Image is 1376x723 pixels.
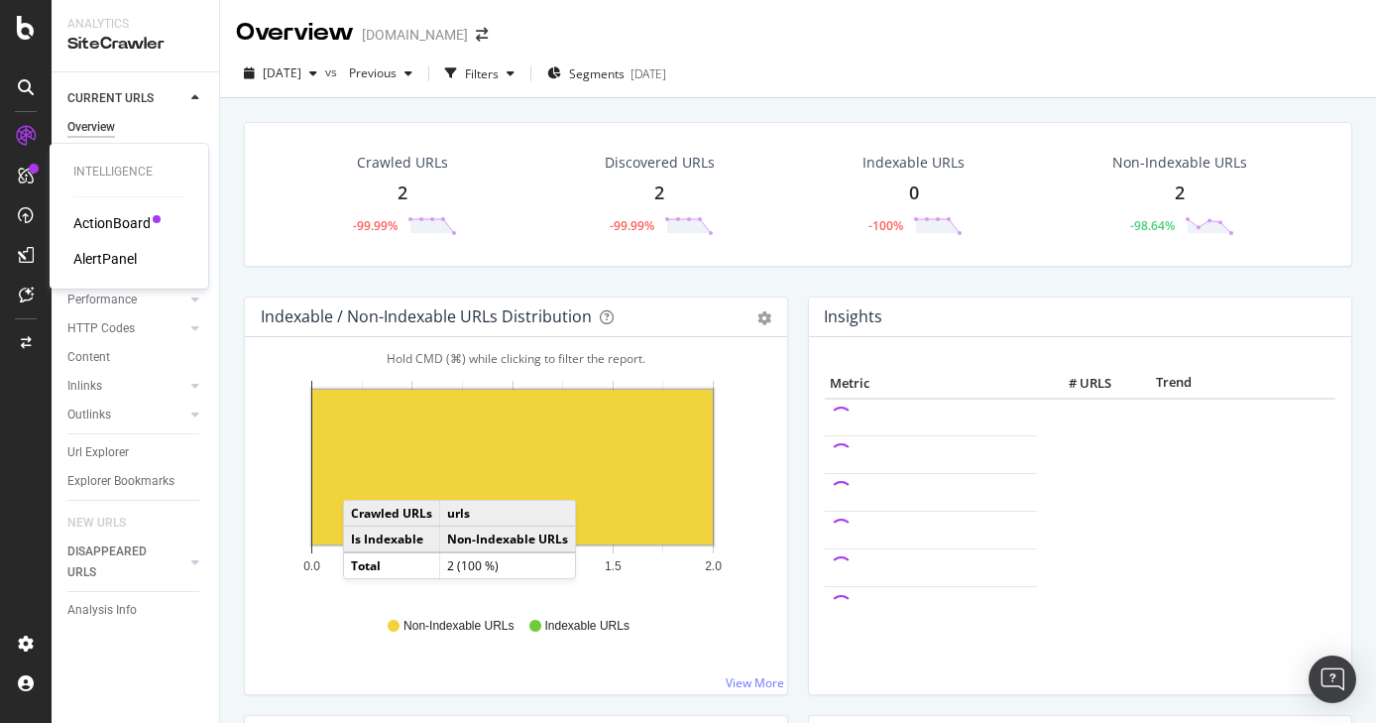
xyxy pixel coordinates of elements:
div: arrow-right-arrow-left [476,28,488,42]
div: Explorer Bookmarks [67,471,174,492]
h4: Insights [824,303,882,330]
div: SiteCrawler [67,33,203,56]
span: 2025 Oct. 13th [263,64,301,81]
div: Url Explorer [67,442,129,463]
div: -99.99% [610,217,654,234]
div: Discovered URLs [605,153,715,173]
text: 1.5 [605,559,622,573]
button: Filters [437,58,522,89]
a: Overview [67,117,205,138]
svg: A chart. [261,369,764,599]
td: 2 (100 %) [440,552,576,578]
div: Indexable / Non-Indexable URLs Distribution [261,306,592,326]
div: 2 [398,181,407,206]
div: [DOMAIN_NAME] [362,25,468,45]
a: Inlinks [67,376,185,397]
div: 0 [909,181,919,206]
div: -98.64% [1130,217,1175,234]
th: Metric [825,369,1037,399]
td: Is Indexable [344,527,440,553]
a: Analysis Info [67,600,205,621]
text: 0.0 [303,559,320,573]
span: vs [325,63,341,80]
a: Explorer Bookmarks [67,471,205,492]
div: Intelligence [73,164,184,181]
div: NEW URLS [67,513,126,534]
a: AlertPanel [73,249,137,269]
a: Performance [67,290,185,310]
a: CURRENT URLS [67,88,185,109]
a: Outlinks [67,405,185,425]
a: HTTP Codes [67,318,185,339]
div: Crawled URLs [357,153,448,173]
div: Overview [67,117,115,138]
div: Overview [236,16,354,50]
div: 2 [1175,181,1185,206]
button: [DATE] [236,58,325,89]
a: NEW URLS [67,513,146,534]
a: Url Explorer [67,442,205,463]
div: -100% [868,217,903,234]
td: urls [440,501,576,527]
div: Analytics [67,16,203,33]
span: Indexable URLs [545,618,630,635]
td: Non-Indexable URLs [440,527,576,553]
th: Trend [1116,369,1231,399]
div: Outlinks [67,405,111,425]
div: Inlinks [67,376,102,397]
div: Open Intercom Messenger [1309,656,1356,703]
div: Performance [67,290,137,310]
div: Content [67,347,110,368]
button: Segments[DATE] [539,58,674,89]
span: Segments [569,65,625,82]
span: Non-Indexable URLs [403,618,514,635]
div: -99.99% [353,217,398,234]
a: Content [67,347,205,368]
div: DISAPPEARED URLS [67,542,168,583]
td: Total [344,552,440,578]
div: Filters [465,65,499,82]
th: # URLS [1037,369,1116,399]
div: Analysis Info [67,600,137,621]
text: 2.0 [705,559,722,573]
div: Non-Indexable URLs [1112,153,1247,173]
span: Previous [341,64,397,81]
div: [DATE] [631,65,666,82]
div: 2 [654,181,664,206]
div: Indexable URLs [862,153,965,173]
td: Crawled URLs [344,501,440,527]
a: ActionBoard [73,213,151,233]
div: gear [757,311,771,325]
button: Previous [341,58,420,89]
a: DISAPPEARED URLS [67,542,185,583]
div: HTTP Codes [67,318,135,339]
div: CURRENT URLS [67,88,154,109]
a: View More [726,674,784,691]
